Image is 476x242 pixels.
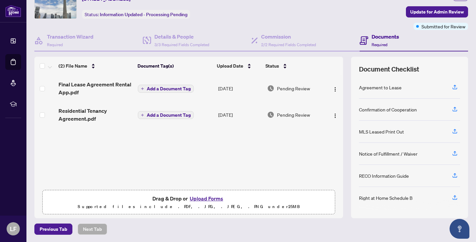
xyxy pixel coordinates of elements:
button: Upload Forms [188,194,225,203]
span: Required [372,42,387,47]
th: Upload Date [214,57,263,75]
span: plus [141,87,144,90]
button: Previous Tab [34,224,72,235]
img: Logo [333,87,338,92]
div: Notice of Fulfillment / Waiver [359,150,417,157]
div: RECO Information Guide [359,172,409,179]
th: Status [263,57,324,75]
div: Confirmation of Cooperation [359,106,417,113]
button: Next Tab [78,224,107,235]
span: Required [47,42,63,47]
span: Pending Review [277,111,310,118]
div: MLS Leased Print Out [359,128,404,135]
span: Document Checklist [359,65,419,74]
span: Previous Tab [40,224,67,234]
div: Status: [82,10,190,19]
span: Status [265,62,279,70]
span: LF [10,224,17,233]
button: Add a Document Tag [138,111,194,119]
button: Open asap [450,219,469,239]
span: Drag & Drop or [152,194,225,203]
h4: Documents [372,33,399,41]
button: Update for Admin Review [406,6,468,17]
button: Add a Document Tag [138,111,194,119]
h4: Transaction Wizard [47,33,94,41]
span: 3/3 Required Fields Completed [154,42,209,47]
img: Document Status [267,111,274,118]
div: Right at Home Schedule B [359,194,413,201]
span: Add a Document Tag [147,113,191,117]
h4: Details & People [154,33,209,41]
td: [DATE] [216,75,264,102]
img: Logo [333,113,338,118]
span: Pending Review [277,85,310,92]
span: Information Updated - Processing Pending [100,12,187,17]
span: Residential Tenancy Agreement.pdf [59,107,133,123]
span: Drag & Drop orUpload FormsSupported files include .PDF, .JPG, .JPEG, .PNG under25MB [43,190,335,215]
button: Logo [330,109,340,120]
span: 2/2 Required Fields Completed [261,42,316,47]
h4: Commission [261,33,316,41]
span: plus [141,113,144,117]
th: (2) File Name [56,57,135,75]
img: Document Status [267,85,274,92]
div: Agreement to Lease [359,84,402,91]
span: (2) File Name [59,62,87,70]
button: Add a Document Tag [138,85,194,93]
button: Logo [330,83,340,94]
span: Update for Admin Review [410,7,464,17]
span: Final Lease Agreement Rental App.pdf [59,80,133,96]
th: Document Tag(s) [135,57,215,75]
span: Upload Date [217,62,243,70]
p: Supported files include .PDF, .JPG, .JPEG, .PNG under 25 MB [47,203,331,211]
span: Add a Document Tag [147,86,191,91]
img: logo [5,5,21,17]
span: Submitted for Review [421,23,465,30]
td: [DATE] [216,102,264,128]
